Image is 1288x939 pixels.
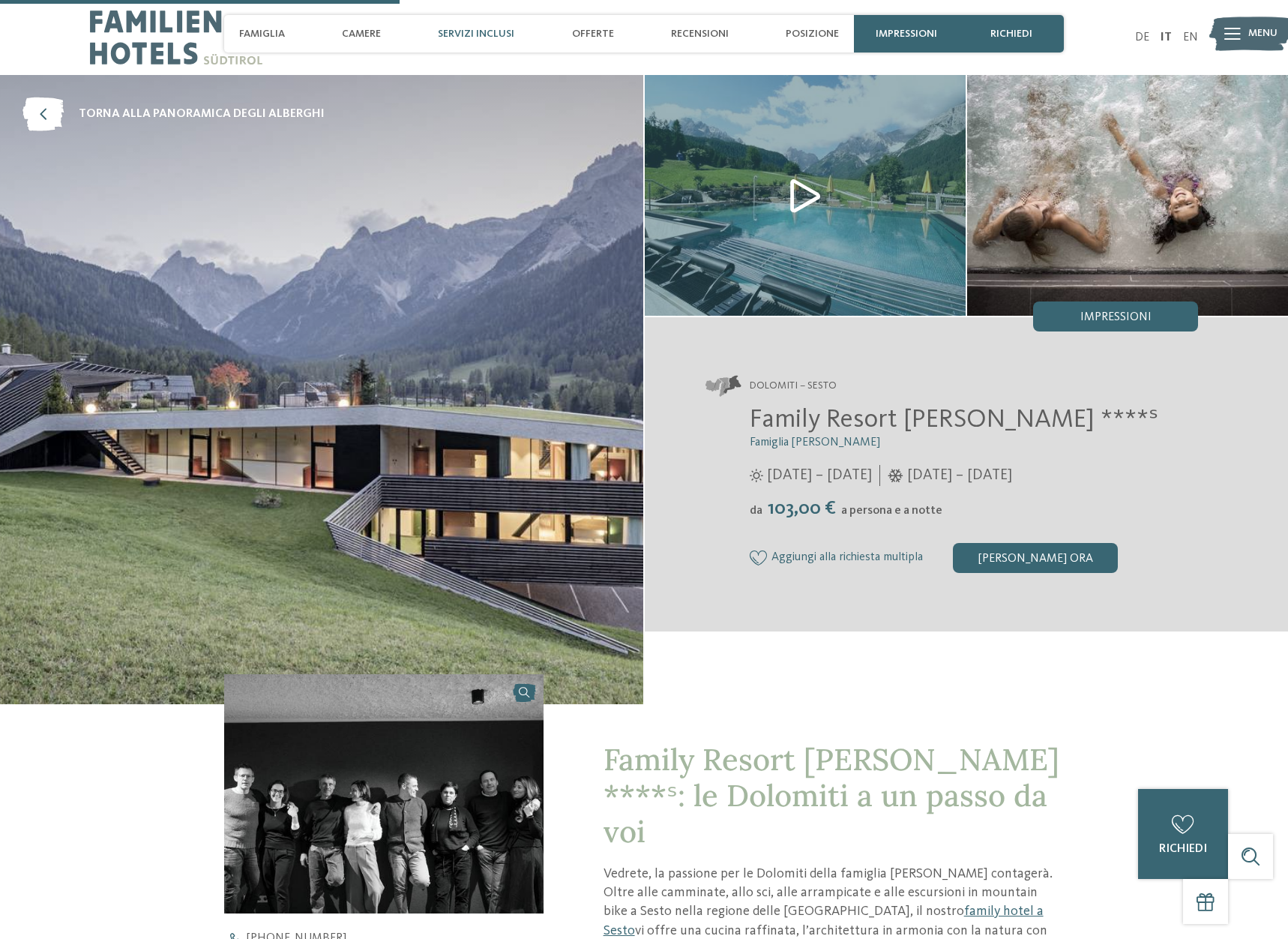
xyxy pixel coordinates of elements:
a: DE [1135,31,1149,43]
a: torna alla panoramica degli alberghi [22,97,325,131]
img: Il nostro family hotel a Sesto, il vostro rifugio sulle Dolomiti. [224,674,544,913]
img: Il nostro family hotel a Sesto, il vostro rifugio sulle Dolomiti. [645,75,966,316]
a: family hotel a Sesto [604,904,1044,937]
i: Orari d'apertura inverno [888,469,903,482]
span: Famiglia [PERSON_NAME] [750,436,880,448]
span: torna alla panoramica degli alberghi [79,106,325,122]
span: Menu [1248,26,1278,41]
span: 103,00 € [764,499,840,518]
span: richiedi [1159,843,1207,855]
span: Impressioni [1080,311,1152,323]
span: Aggiungi alla richiesta multipla [771,551,923,565]
a: IT [1161,31,1172,43]
span: Family Resort [PERSON_NAME] ****ˢ [750,406,1158,433]
div: [PERSON_NAME] ora [953,543,1118,573]
i: Orari d'apertura estate [750,469,763,482]
span: a persona e a notte [841,505,942,517]
span: Dolomiti – Sesto [750,379,837,394]
span: [DATE] – [DATE] [907,465,1012,486]
a: richiedi [1138,789,1228,879]
span: [DATE] – [DATE] [767,465,872,486]
span: Family Resort [PERSON_NAME] ****ˢ: le Dolomiti a un passo da voi [604,740,1059,850]
a: EN [1183,31,1198,43]
img: Il nostro family hotel a Sesto, il vostro rifugio sulle Dolomiti. [967,75,1288,316]
span: da [750,505,762,517]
